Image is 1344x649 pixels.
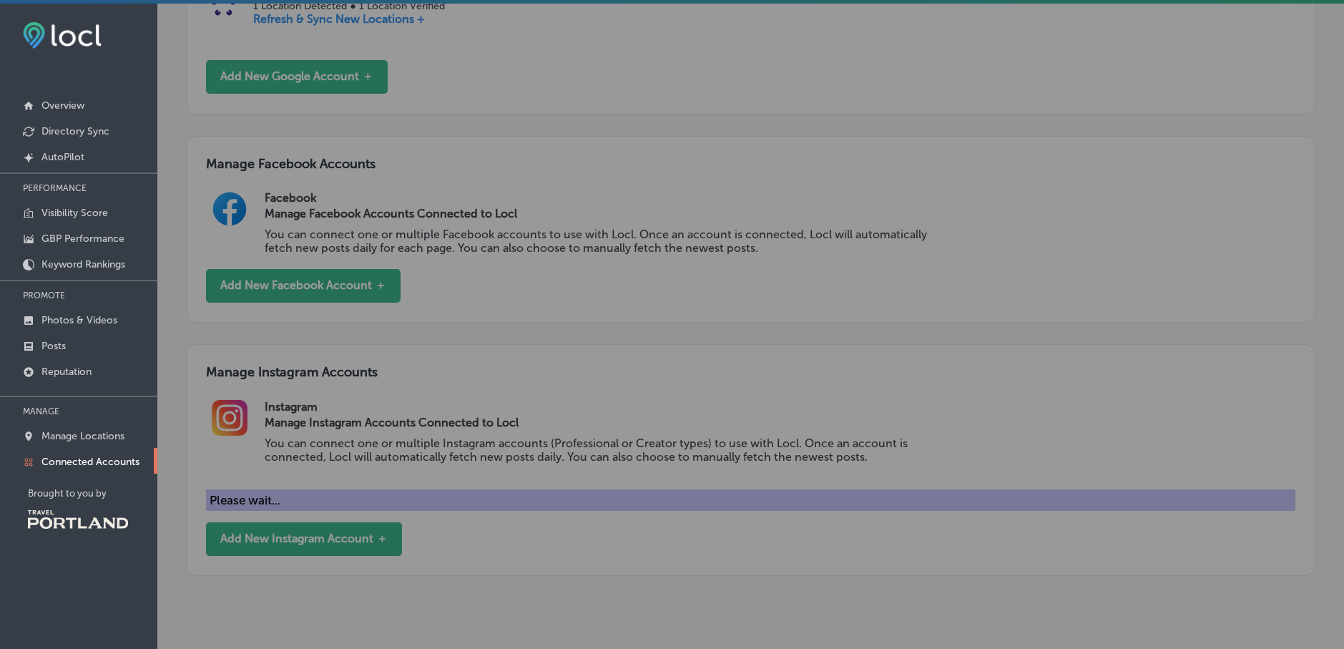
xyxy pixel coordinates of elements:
[41,207,108,219] p: Visibility Score
[41,233,124,245] p: GBP Performance
[23,22,102,49] img: fda3e92497d09a02dc62c9cd864e3231.png
[41,151,84,163] p: AutoPilot
[41,258,125,270] p: Keyword Rankings
[41,314,117,326] p: Photos & Videos
[41,366,92,378] p: Reputation
[28,488,157,499] p: Brought to you by
[28,510,128,529] img: Travel Portland
[41,456,139,468] p: Connected Accounts
[41,430,124,442] p: Manage Locations
[41,99,84,112] p: Overview
[41,125,109,137] p: Directory Sync
[41,340,66,352] p: Posts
